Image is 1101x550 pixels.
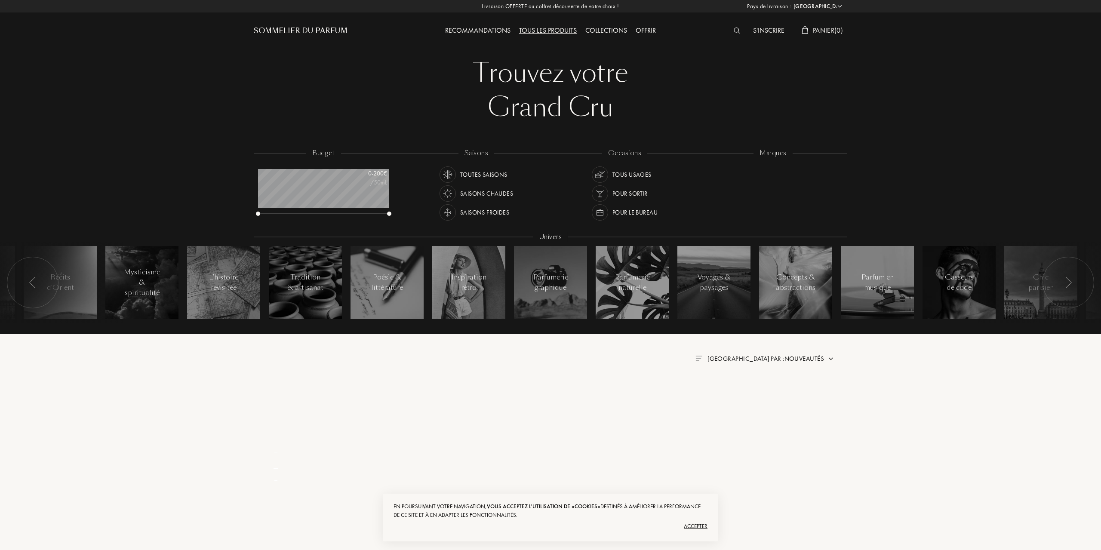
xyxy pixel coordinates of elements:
[594,206,606,218] img: usage_occasion_work_white.svg
[776,272,815,293] div: Concepts & abstractions
[260,56,841,90] div: Trouvez votre
[753,148,792,158] div: marques
[612,166,652,183] div: Tous usages
[487,503,600,510] span: vous acceptez l'utilisation de «cookies»
[734,28,740,34] img: search_icn_white.svg
[581,26,631,35] a: Collections
[257,455,295,472] div: _
[460,185,513,202] div: Saisons chaudes
[802,26,809,34] img: cart_white.svg
[344,178,387,187] div: /50mL
[29,277,36,288] img: arr_left.svg
[257,473,295,482] div: _
[458,148,494,158] div: saisons
[594,187,606,200] img: usage_occasion_party_white.svg
[344,169,387,178] div: 0 - 200 €
[631,25,660,37] div: Offrir
[614,272,651,293] div: Parfumerie naturelle
[749,26,789,35] a: S'inscrire
[602,148,647,158] div: occasions
[442,187,454,200] img: usage_season_hot_white.svg
[1065,277,1072,288] img: arr_left.svg
[696,272,732,293] div: Voyages & paysages
[533,232,568,242] div: Univers
[306,148,341,158] div: budget
[124,267,160,298] div: Mysticisme & spiritualité
[707,354,824,363] span: [GEOGRAPHIC_DATA] par : Nouveautés
[254,26,348,36] a: Sommelier du Parfum
[441,26,515,35] a: Recommandations
[259,388,293,422] img: pf_empty.png
[631,26,660,35] a: Offrir
[287,272,324,293] div: Tradition & artisanat
[515,25,581,37] div: Tous les produits
[442,206,454,218] img: usage_season_cold_white.svg
[441,25,515,37] div: Recommandations
[612,204,658,221] div: Pour le bureau
[206,272,242,293] div: L'histoire revisitée
[369,272,406,293] div: Poésie & littérature
[442,169,454,181] img: usage_season_average_white.svg
[813,26,843,35] span: Panier ( 0 )
[532,272,569,293] div: Parfumerie graphique
[259,513,293,547] img: pf_empty.png
[747,2,791,11] span: Pays de livraison :
[257,445,295,454] div: _
[594,169,606,181] img: usage_occasion_all_white.svg
[460,204,509,221] div: Saisons froides
[612,185,648,202] div: Pour sortir
[581,25,631,37] div: Collections
[859,272,896,293] div: Parfum en musique
[827,355,834,362] img: arrow.png
[260,90,841,125] div: Grand Cru
[515,26,581,35] a: Tous les produits
[749,25,789,37] div: S'inscrire
[451,272,487,293] div: Inspiration rétro
[695,356,702,361] img: filter_by.png
[460,166,507,183] div: Toutes saisons
[394,519,707,533] div: Accepter
[394,502,707,519] div: En poursuivant votre navigation, destinés à améliorer la performance de ce site et à en adapter l...
[941,272,978,293] div: Casseurs de code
